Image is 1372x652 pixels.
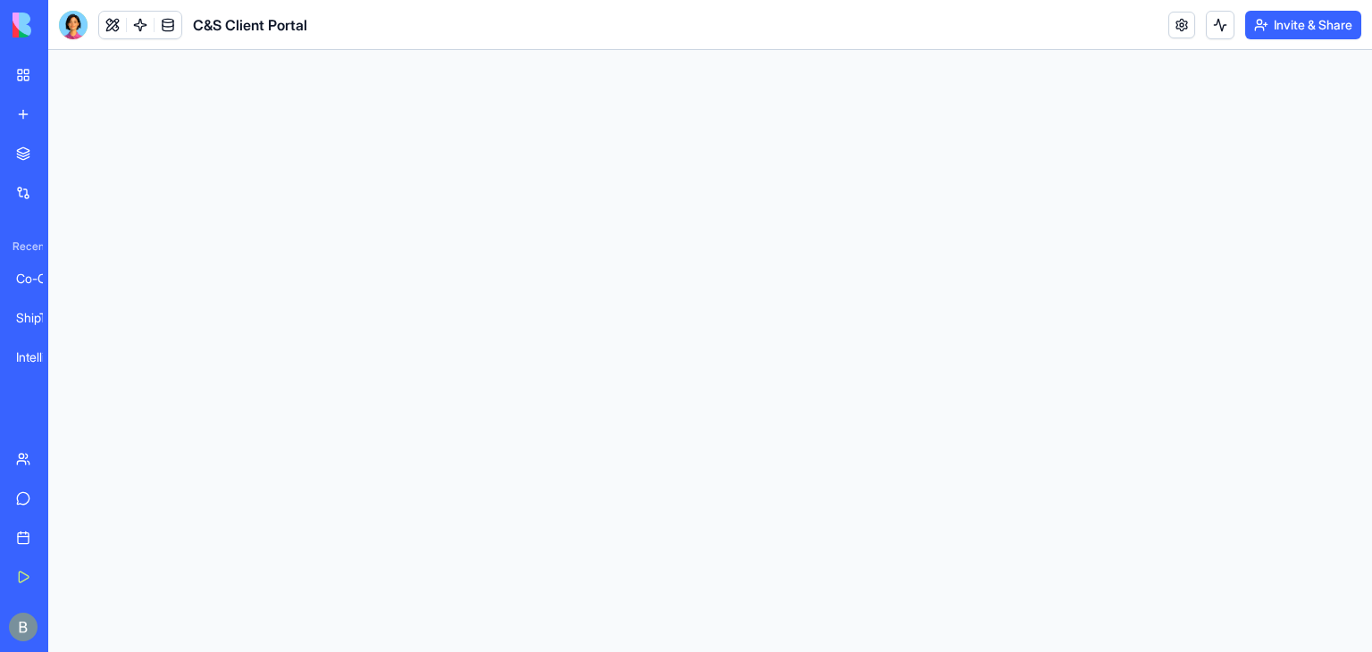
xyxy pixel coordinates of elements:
button: Invite & Share [1245,11,1361,39]
span: C&S Client Portal [193,14,307,36]
span: Recent [5,239,43,254]
div: ShipTracker Pro [16,309,66,327]
a: Co-Op Cafe Gaming Hub [5,261,77,297]
img: logo [13,13,123,38]
img: ACg8ocIug40qN1SCXJiinWdltW7QsPxROn8ZAVDlgOtPD8eQfXIZmw=s96-c [9,613,38,641]
div: Co-Op Cafe Gaming Hub [16,270,66,288]
a: ShipTracker Pro [5,300,77,336]
div: Intelligence HUB [16,348,66,366]
a: Intelligence HUB [5,339,77,375]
